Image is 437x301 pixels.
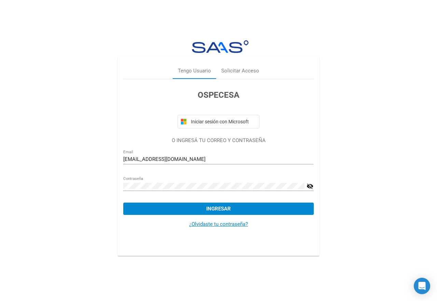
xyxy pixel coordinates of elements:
[178,67,211,75] div: Tengo Usuario
[123,137,313,145] p: O INGRESÁ TU CORREO Y CONTRASEÑA
[189,119,256,124] span: Iniciar sesión con Microsoft
[414,278,430,294] div: Open Intercom Messenger
[178,115,259,128] button: Iniciar sesión con Microsoft
[189,221,248,227] a: ¿Olvidaste tu contraseña?
[123,203,313,215] button: Ingresar
[221,67,259,75] div: Solicitar Acceso
[206,206,231,212] span: Ingresar
[123,89,313,101] h3: OSPECESA
[307,182,313,190] mat-icon: visibility_off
